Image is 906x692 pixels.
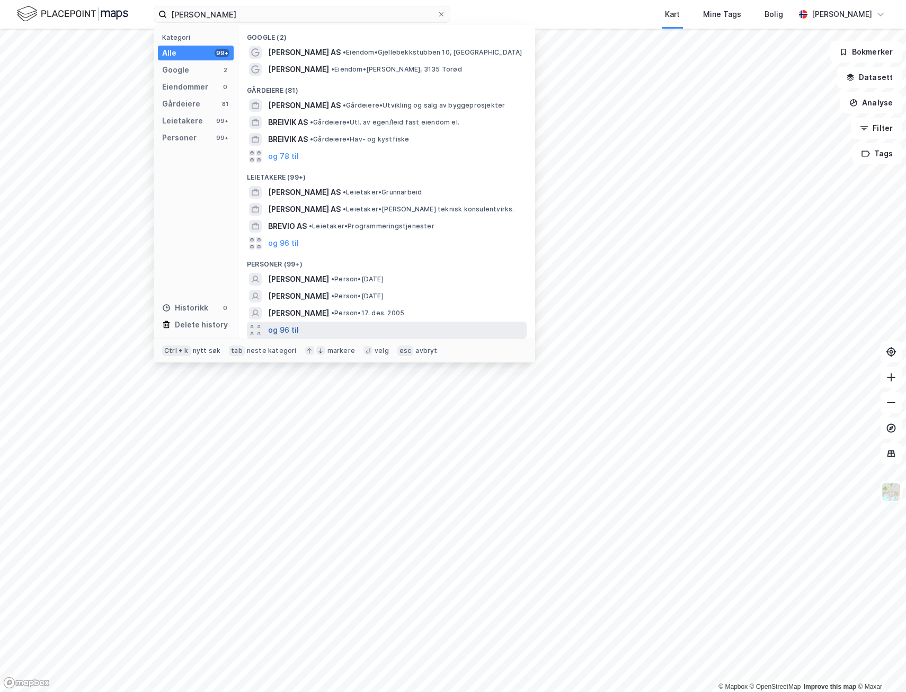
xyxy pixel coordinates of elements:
[331,292,384,300] span: Person • [DATE]
[812,8,872,21] div: [PERSON_NAME]
[343,101,505,110] span: Gårdeiere • Utvikling og salg av byggeprosjekter
[331,65,334,73] span: •
[268,186,341,199] span: [PERSON_NAME] AS
[162,33,234,41] div: Kategori
[162,97,200,110] div: Gårdeiere
[343,101,346,109] span: •
[167,6,437,22] input: Søk på adresse, matrikkel, gårdeiere, leietakere eller personer
[765,8,783,21] div: Bolig
[221,304,229,312] div: 0
[229,345,245,356] div: tab
[327,347,355,355] div: markere
[17,5,128,23] img: logo.f888ab2527a4732fd821a326f86c7f29.svg
[175,318,228,331] div: Delete history
[268,290,329,303] span: [PERSON_NAME]
[238,25,535,44] div: Google (2)
[162,64,189,76] div: Google
[221,100,229,108] div: 81
[162,47,176,59] div: Alle
[343,205,514,214] span: Leietaker • [PERSON_NAME] teknisk konsulentvirks.
[331,292,334,300] span: •
[268,237,299,250] button: og 96 til
[331,309,404,317] span: Person • 17. des. 2005
[238,252,535,271] div: Personer (99+)
[310,118,313,126] span: •
[840,92,902,113] button: Analyse
[343,48,346,56] span: •
[215,49,229,57] div: 99+
[215,134,229,142] div: 99+
[268,63,329,76] span: [PERSON_NAME]
[309,222,434,230] span: Leietaker • Programmeringstjenester
[375,347,389,355] div: velg
[331,275,334,283] span: •
[238,78,535,97] div: Gårdeiere (81)
[331,275,384,283] span: Person • [DATE]
[268,220,307,233] span: BREVIO AS
[343,188,422,197] span: Leietaker • Grunnarbeid
[268,203,341,216] span: [PERSON_NAME] AS
[310,118,459,127] span: Gårdeiere • Utl. av egen/leid fast eiendom el.
[331,65,462,74] span: Eiendom • [PERSON_NAME], 3135 Torød
[804,683,856,690] a: Improve this map
[193,347,221,355] div: nytt søk
[310,135,313,143] span: •
[309,222,312,230] span: •
[247,347,297,355] div: neste kategori
[162,81,208,93] div: Eiendommer
[268,46,341,59] span: [PERSON_NAME] AS
[331,309,334,317] span: •
[881,482,901,502] img: Z
[343,205,346,213] span: •
[853,641,906,692] iframe: Chat Widget
[268,150,299,163] button: og 78 til
[343,48,522,57] span: Eiendom • Gjellebekkstubben 10, [GEOGRAPHIC_DATA]
[718,683,748,690] a: Mapbox
[215,117,229,125] div: 99+
[162,131,197,144] div: Personer
[830,41,902,63] button: Bokmerker
[162,345,191,356] div: Ctrl + k
[162,114,203,127] div: Leietakere
[268,307,329,320] span: [PERSON_NAME]
[837,67,902,88] button: Datasett
[3,677,50,689] a: Mapbox homepage
[750,683,801,690] a: OpenStreetMap
[268,273,329,286] span: [PERSON_NAME]
[268,99,341,112] span: [PERSON_NAME] AS
[221,66,229,74] div: 2
[665,8,680,21] div: Kart
[343,188,346,196] span: •
[238,165,535,184] div: Leietakere (99+)
[703,8,741,21] div: Mine Tags
[268,324,299,336] button: og 96 til
[310,135,410,144] span: Gårdeiere • Hav- og kystfiske
[851,118,902,139] button: Filter
[162,301,208,314] div: Historikk
[268,133,308,146] span: BREIVIK AS
[397,345,414,356] div: esc
[268,116,308,129] span: BREIVIK AS
[221,83,229,91] div: 0
[852,143,902,164] button: Tags
[415,347,437,355] div: avbryt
